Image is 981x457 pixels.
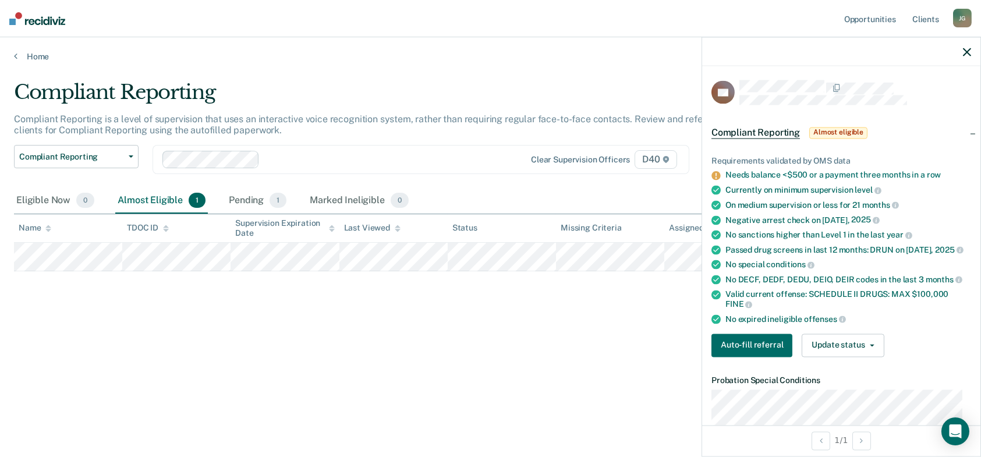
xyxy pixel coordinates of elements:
span: Compliant Reporting [711,127,800,139]
div: Name [19,223,51,233]
img: Recidiviz [9,12,65,25]
span: Almost eligible [809,127,867,139]
div: No DECF, DEDF, DEDU, DEIO, DEIR codes in the last 3 [725,274,971,285]
button: Auto-fill referral [711,334,792,357]
div: Clear supervision officers [531,155,630,165]
div: No special [725,260,971,270]
span: D40 [635,150,677,169]
a: Navigate to form link [711,334,797,357]
span: 2025 [935,245,963,254]
div: Pending [226,188,289,214]
a: Home [14,51,967,62]
span: FINE [725,300,752,309]
div: On medium supervision or less for 21 [725,200,971,210]
div: 1 / 1 [702,425,980,456]
span: conditions [766,260,814,270]
span: year [887,230,912,239]
div: J G [953,9,972,27]
div: No sanctions higher than Level 1 in the last [725,230,971,240]
div: No expired ineligible [725,314,971,324]
div: Last Viewed [344,223,401,233]
div: Eligible Now [14,188,97,214]
p: Compliant Reporting is a level of supervision that uses an interactive voice recognition system, ... [14,114,740,136]
span: 1 [270,193,286,208]
div: Status [452,223,477,233]
span: level [855,186,881,195]
span: 0 [76,193,94,208]
div: Compliant ReportingAlmost eligible [702,114,980,151]
div: Assigned to [669,223,724,233]
dt: Probation Special Conditions [711,375,971,385]
div: TDOC ID [127,223,169,233]
button: Next Opportunity [852,431,871,450]
div: Open Intercom Messenger [941,417,969,445]
span: Compliant Reporting [19,152,124,162]
a: Needs balance <$500 or a payment three months in a row [725,171,941,180]
button: Previous Opportunity [812,431,830,450]
span: 1 [189,193,206,208]
span: 0 [391,193,409,208]
div: Passed drug screens in last 12 months: DRUN on [DATE], [725,245,971,255]
div: Requirements validated by OMS data [711,156,971,166]
span: offenses [804,314,846,324]
div: Marked Ineligible [307,188,411,214]
span: 2025 [851,215,879,225]
div: Supervision Expiration Date [235,218,334,238]
div: Missing Criteria [561,223,622,233]
span: months [862,200,899,210]
button: Update status [802,334,884,357]
div: Valid current offense: SCHEDULE II DRUGS: MAX $100,000 [725,289,971,309]
span: months [926,275,962,284]
div: Negative arrest check on [DATE], [725,215,971,225]
div: Currently on minimum supervision [725,185,971,196]
div: Compliant Reporting [14,80,750,114]
div: Almost Eligible [115,188,208,214]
